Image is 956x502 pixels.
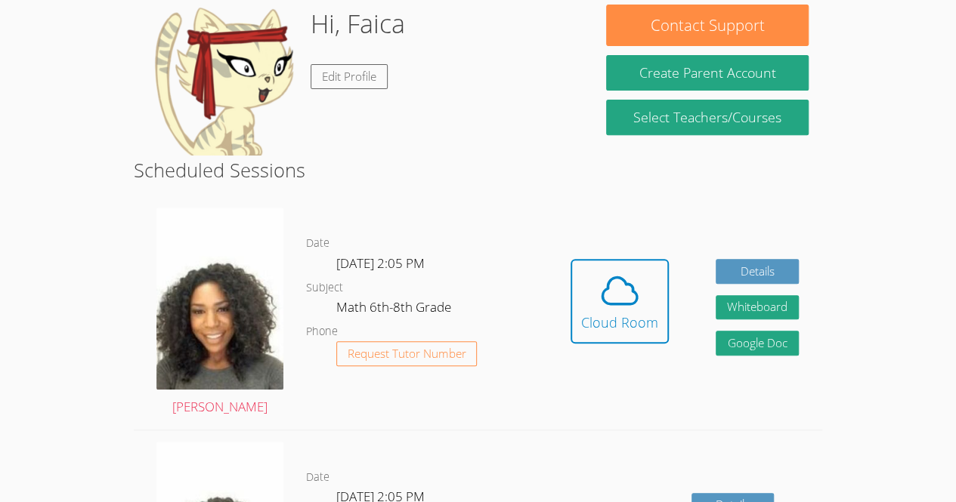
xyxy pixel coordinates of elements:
[716,259,799,284] a: Details
[306,234,329,253] dt: Date
[156,208,283,390] img: avatar.png
[606,100,808,135] a: Select Teachers/Courses
[336,297,454,322] dd: Math 6th-8th Grade
[306,468,329,487] dt: Date
[348,348,466,359] span: Request Tutor Number
[581,312,658,333] div: Cloud Room
[606,55,808,91] button: Create Parent Account
[311,5,405,43] h1: Hi, Faica
[336,341,478,366] button: Request Tutor Number
[571,259,669,343] button: Cloud Room
[336,254,425,272] span: [DATE] 2:05 PM
[134,156,822,184] h2: Scheduled Sessions
[716,295,799,320] button: Whiteboard
[606,5,808,46] button: Contact Support
[156,208,283,418] a: [PERSON_NAME]
[716,331,799,356] a: Google Doc
[311,64,388,89] a: Edit Profile
[306,322,338,341] dt: Phone
[147,5,299,156] img: default.png
[306,279,343,297] dt: Subject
